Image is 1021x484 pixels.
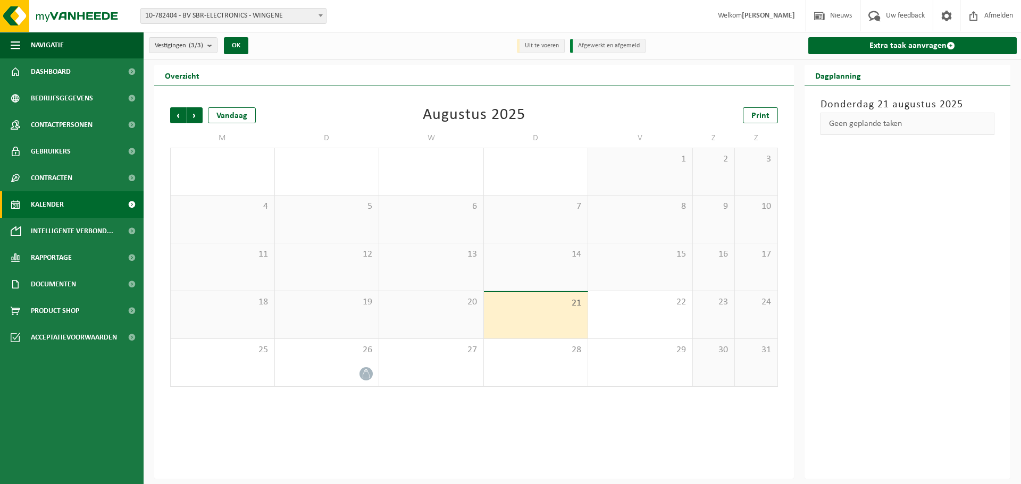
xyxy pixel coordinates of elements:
[735,129,777,148] td: Z
[593,201,687,213] span: 8
[698,249,730,260] span: 16
[280,201,374,213] span: 5
[808,37,1017,54] a: Extra taak aanvragen
[743,107,778,123] a: Print
[140,8,327,24] span: 10-782404 - BV SBR-ELECTRONICS - WINGENE
[588,129,693,148] td: V
[176,249,269,260] span: 11
[31,85,93,112] span: Bedrijfsgegevens
[593,154,687,165] span: 1
[821,113,995,135] div: Geen geplande taken
[384,201,478,213] span: 6
[698,154,730,165] span: 2
[208,107,256,123] div: Vandaag
[698,201,730,213] span: 9
[384,344,478,356] span: 27
[821,97,995,113] h3: Donderdag 21 augustus 2025
[31,244,72,271] span: Rapportage
[280,296,374,308] span: 19
[751,112,769,120] span: Print
[31,191,64,218] span: Kalender
[489,201,583,213] span: 7
[154,65,210,86] h2: Overzicht
[379,129,484,148] td: W
[740,344,772,356] span: 31
[31,165,72,191] span: Contracten
[740,154,772,165] span: 3
[275,129,380,148] td: D
[31,218,113,244] span: Intelligente verbond...
[176,344,269,356] span: 25
[149,37,217,53] button: Vestigingen(3/3)
[224,37,248,54] button: OK
[384,296,478,308] span: 20
[31,324,117,351] span: Acceptatievoorwaarden
[698,344,730,356] span: 30
[280,249,374,260] span: 12
[570,39,646,53] li: Afgewerkt en afgemeld
[31,298,79,324] span: Product Shop
[740,249,772,260] span: 17
[698,296,730,308] span: 23
[384,249,478,260] span: 13
[489,298,583,309] span: 21
[593,344,687,356] span: 29
[155,38,203,54] span: Vestigingen
[489,249,583,260] span: 14
[742,12,795,20] strong: [PERSON_NAME]
[141,9,326,23] span: 10-782404 - BV SBR-ELECTRONICS - WINGENE
[517,39,565,53] li: Uit te voeren
[31,138,71,165] span: Gebruikers
[31,112,93,138] span: Contactpersonen
[176,201,269,213] span: 4
[423,107,525,123] div: Augustus 2025
[31,271,76,298] span: Documenten
[740,201,772,213] span: 10
[189,42,203,49] count: (3/3)
[187,107,203,123] span: Volgende
[280,344,374,356] span: 26
[593,249,687,260] span: 15
[593,296,687,308] span: 22
[805,65,872,86] h2: Dagplanning
[176,296,269,308] span: 18
[484,129,589,148] td: D
[31,32,64,58] span: Navigatie
[31,58,71,85] span: Dashboard
[693,129,735,148] td: Z
[740,296,772,308] span: 24
[170,129,275,148] td: M
[170,107,186,123] span: Vorige
[489,344,583,356] span: 28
